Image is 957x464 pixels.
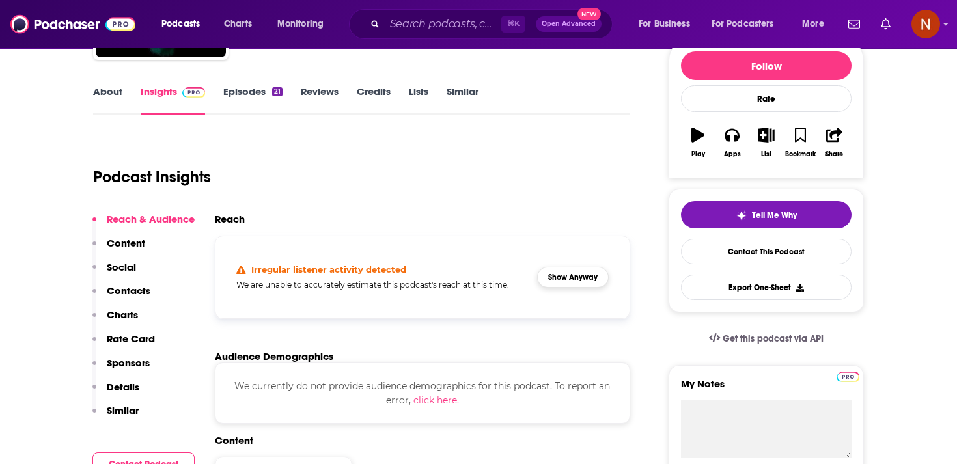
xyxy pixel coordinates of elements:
h2: Audience Demographics [215,350,333,362]
p: Contacts [107,284,150,297]
span: Open Advanced [542,21,596,27]
span: Monitoring [277,15,324,33]
button: Content [92,237,145,261]
h4: Irregular listener activity detected [251,264,406,275]
button: open menu [630,14,706,34]
p: Social [107,261,136,273]
button: List [749,119,783,166]
div: List [761,150,771,158]
span: Get this podcast via API [723,333,824,344]
a: Contact This Podcast [681,239,852,264]
div: Rate [681,85,852,112]
button: Contacts [92,284,150,308]
span: We currently do not provide audience demographics for this podcast. To report an error, [234,380,610,406]
a: Episodes21 [223,85,283,115]
h2: Content [215,434,620,446]
button: Open AdvancedNew [536,16,602,32]
div: Play [691,150,705,158]
h5: We are unable to accurately estimate this podcast's reach at this time. [236,280,527,290]
button: Rate Card [92,333,155,357]
div: Bookmark [785,150,816,158]
a: Pro website [837,370,859,382]
span: Logged in as AdelNBM [911,10,940,38]
button: Bookmark [783,119,817,166]
img: Podchaser Pro [837,372,859,382]
h1: Podcast Insights [93,167,211,187]
a: InsightsPodchaser Pro [141,85,205,115]
img: User Profile [911,10,940,38]
button: click here. [413,393,459,407]
span: For Podcasters [712,15,774,33]
img: Podchaser Pro [182,87,205,98]
button: open menu [268,14,340,34]
h2: Reach [215,213,245,225]
a: About [93,85,122,115]
p: Sponsors [107,357,150,369]
a: Get this podcast via API [699,323,834,355]
input: Search podcasts, credits, & more... [385,14,501,34]
span: Podcasts [161,15,200,33]
button: open menu [703,14,793,34]
span: For Business [639,15,690,33]
button: open menu [152,14,217,34]
div: Apps [724,150,741,158]
button: Follow [681,51,852,80]
button: Sponsors [92,357,150,381]
span: Tell Me Why [752,210,797,221]
label: My Notes [681,377,852,400]
button: Reach & Audience [92,213,195,237]
p: Charts [107,308,138,321]
img: Podchaser - Follow, Share and Rate Podcasts [10,12,135,36]
button: Show profile menu [911,10,940,38]
a: Credits [357,85,391,115]
button: Social [92,261,136,285]
span: New [577,8,601,20]
button: Charts [92,308,138,333]
button: Similar [92,404,139,428]
div: 21 [272,87,283,96]
a: Charts [215,14,260,34]
button: Apps [715,119,749,166]
p: Reach & Audience [107,213,195,225]
p: Similar [107,404,139,416]
button: tell me why sparkleTell Me Why [681,201,852,228]
img: tell me why sparkle [736,210,747,221]
p: Rate Card [107,333,155,345]
span: Charts [224,15,252,33]
p: Details [107,381,139,393]
a: Reviews [301,85,339,115]
button: Show Anyway [537,267,609,288]
button: Export One-Sheet [681,275,852,300]
p: Content [107,237,145,249]
a: Show notifications dropdown [843,13,865,35]
a: Lists [409,85,428,115]
span: More [802,15,824,33]
button: Play [681,119,715,166]
a: Similar [447,85,478,115]
div: Share [825,150,843,158]
div: Search podcasts, credits, & more... [361,9,625,39]
button: Share [818,119,852,166]
button: Details [92,381,139,405]
a: Show notifications dropdown [876,13,896,35]
button: open menu [793,14,840,34]
span: ⌘ K [501,16,525,33]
